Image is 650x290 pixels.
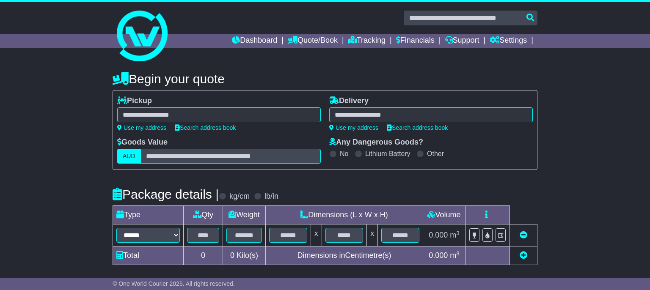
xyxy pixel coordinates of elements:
[117,96,152,106] label: Pickup
[490,34,527,48] a: Settings
[117,138,168,147] label: Goods Value
[265,206,423,224] td: Dimensions (L x W x H)
[329,96,369,106] label: Delivery
[367,224,378,246] td: x
[113,72,537,86] h4: Begin your quote
[113,280,235,287] span: © One World Courier 2025. All rights reserved.
[113,187,219,201] h4: Package details |
[113,246,184,265] td: Total
[223,206,266,224] td: Weight
[365,150,410,158] label: Lithium Battery
[329,138,423,147] label: Any Dangerous Goods?
[288,34,338,48] a: Quote/Book
[329,124,378,131] a: Use my address
[450,251,460,260] span: m
[229,192,250,201] label: kg/cm
[387,124,448,131] a: Search address book
[423,206,465,224] td: Volume
[232,34,277,48] a: Dashboard
[348,34,386,48] a: Tracking
[456,230,460,236] sup: 3
[230,251,234,260] span: 0
[520,231,527,239] a: Remove this item
[117,124,166,131] a: Use my address
[184,206,223,224] td: Qty
[184,246,223,265] td: 0
[456,250,460,257] sup: 3
[396,34,435,48] a: Financials
[445,34,479,48] a: Support
[311,224,322,246] td: x
[520,251,527,260] a: Add new item
[117,149,141,164] label: AUD
[223,246,266,265] td: Kilo(s)
[429,231,448,239] span: 0.000
[427,150,444,158] label: Other
[113,206,184,224] td: Type
[265,246,423,265] td: Dimensions in Centimetre(s)
[175,124,236,131] a: Search address book
[264,192,278,201] label: lb/in
[340,150,348,158] label: No
[450,231,460,239] span: m
[429,251,448,260] span: 0.000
